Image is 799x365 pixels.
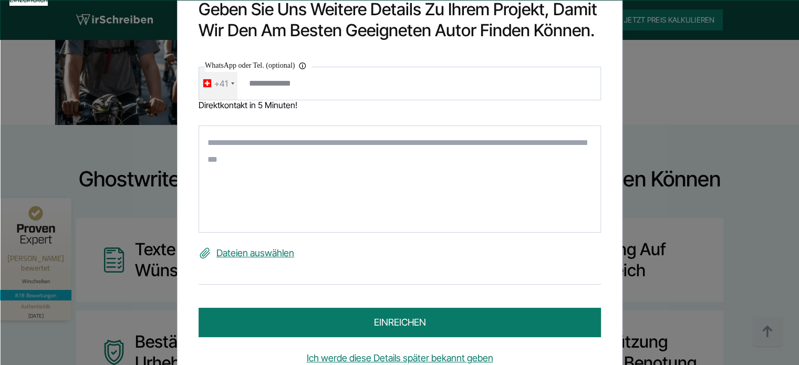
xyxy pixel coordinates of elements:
[199,67,237,99] div: Telephone country code
[214,75,228,91] div: +41
[205,59,312,71] label: WhatsApp oder Tel. (optional)
[199,245,601,262] label: Dateien auswählen
[199,308,601,337] button: einreichen
[199,100,601,109] div: Direktkontakt in 5 Minuten!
